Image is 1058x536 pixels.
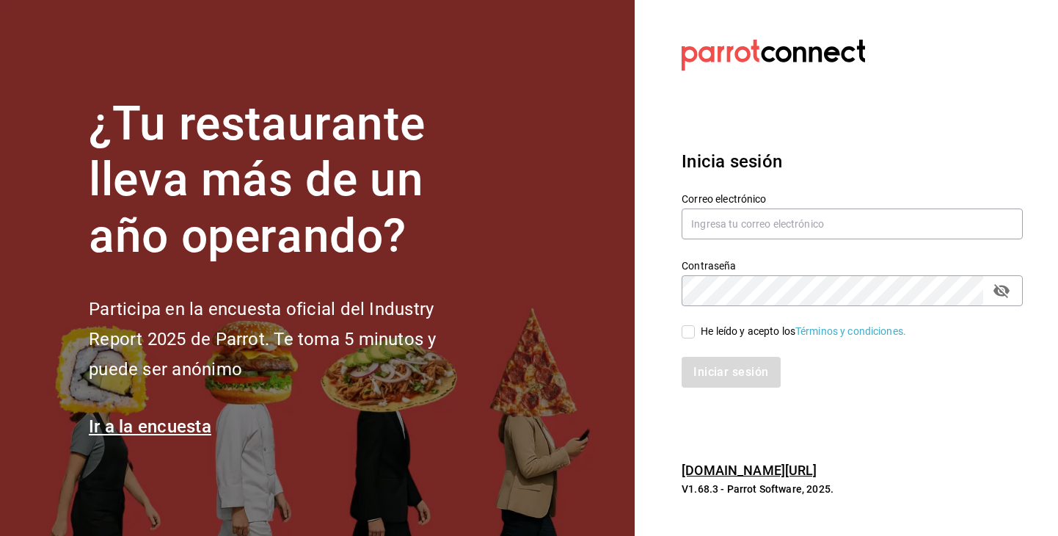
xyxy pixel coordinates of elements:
h2: Participa en la encuesta oficial del Industry Report 2025 de Parrot. Te toma 5 minutos y puede se... [89,294,485,384]
label: Contraseña [682,260,1023,270]
p: V1.68.3 - Parrot Software, 2025. [682,482,1023,496]
a: Ir a la encuesta [89,416,211,437]
input: Ingresa tu correo electrónico [682,209,1023,239]
div: He leído y acepto los [701,324,906,339]
h1: ¿Tu restaurante lleva más de un año operando? [89,96,485,265]
button: passwordField [989,278,1014,303]
h3: Inicia sesión [682,148,1023,175]
label: Correo electrónico [682,193,1023,203]
a: Términos y condiciones. [795,325,906,337]
a: [DOMAIN_NAME][URL] [682,463,817,478]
